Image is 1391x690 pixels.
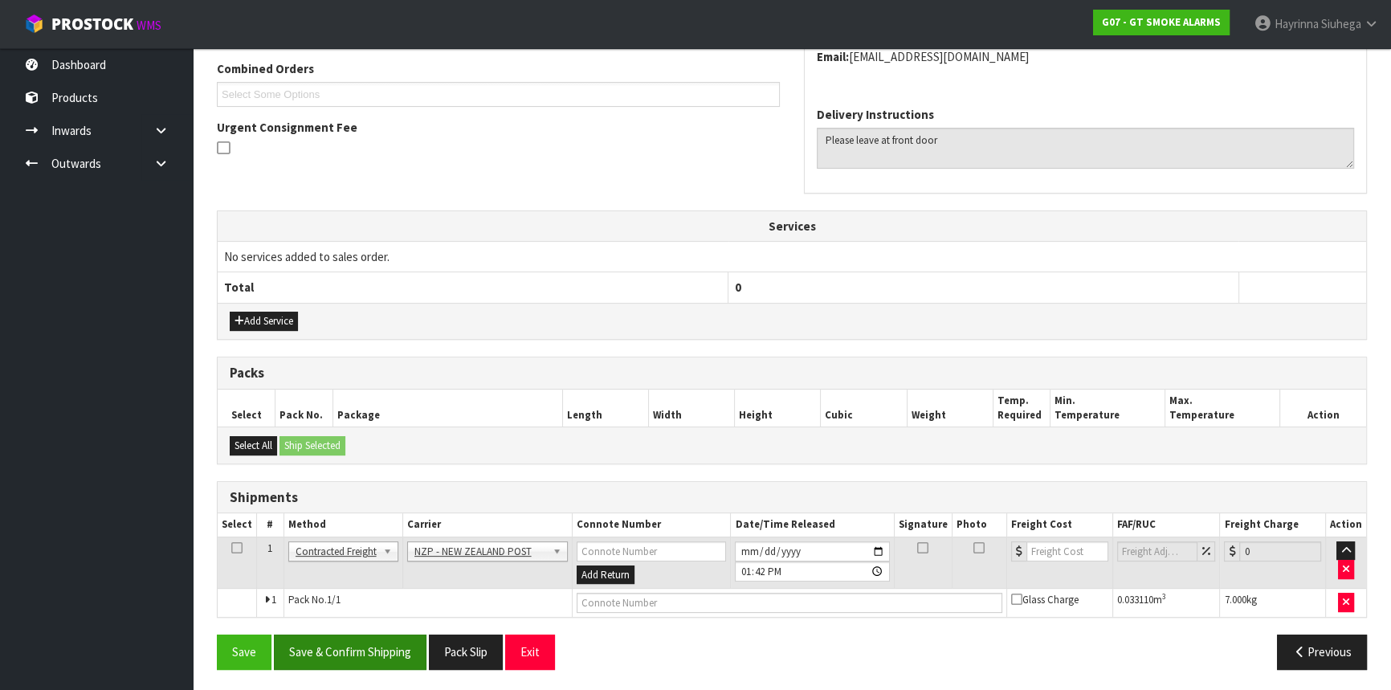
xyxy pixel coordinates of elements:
[230,436,277,455] button: Select All
[577,593,1002,613] input: Connote Number
[1007,513,1113,537] th: Freight Cost
[1011,593,1079,606] span: Glass Charge
[1275,16,1319,31] span: Hayrinna
[230,490,1354,505] h3: Shipments
[414,542,547,561] span: NZP - NEW ZEALAND POST
[274,635,426,669] button: Save & Confirm Shipping
[1321,16,1361,31] span: Siuhega
[284,589,573,618] td: Pack No.
[1093,10,1230,35] a: G07 - GT SMOKE ALARMS
[230,312,298,331] button: Add Service
[817,49,849,64] strong: email
[218,390,275,427] th: Select
[505,635,555,669] button: Exit
[894,513,952,537] th: Signature
[735,280,741,295] span: 0
[332,390,562,427] th: Package
[952,513,1007,537] th: Photo
[218,513,257,537] th: Select
[275,390,333,427] th: Pack No.
[1277,635,1367,669] button: Previous
[821,390,907,427] th: Cubic
[817,48,1354,65] address: [EMAIL_ADDRESS][DOMAIN_NAME]
[1220,589,1326,618] td: kg
[51,14,133,35] span: ProStock
[573,513,731,537] th: Connote Number
[137,18,161,33] small: WMS
[429,635,503,669] button: Pack Slip
[907,390,993,427] th: Weight
[218,272,728,303] th: Total
[1325,513,1366,537] th: Action
[218,211,1366,242] th: Services
[817,106,934,123] label: Delivery Instructions
[267,541,272,555] span: 1
[1117,541,1198,561] input: Freight Adjustment
[1280,390,1366,427] th: Action
[1112,589,1220,618] td: m
[279,436,345,455] button: Ship Selected
[1050,390,1165,427] th: Min. Temperature
[1112,513,1220,537] th: FAF/RUC
[217,60,314,77] label: Combined Orders
[562,390,648,427] th: Length
[1224,593,1246,606] span: 7.000
[1117,593,1153,606] span: 0.033110
[1162,591,1166,602] sup: 3
[731,513,894,537] th: Date/Time Released
[284,513,402,537] th: Method
[1165,390,1280,427] th: Max. Temperature
[1239,541,1321,561] input: Freight Charge
[648,390,734,427] th: Width
[230,365,1354,381] h3: Packs
[402,513,573,537] th: Carrier
[217,119,357,136] label: Urgent Consignment Fee
[577,565,634,585] button: Add Return
[24,14,44,34] img: cube-alt.png
[217,635,271,669] button: Save
[257,513,284,537] th: #
[577,541,726,561] input: Connote Number
[1220,513,1326,537] th: Freight Charge
[993,390,1050,427] th: Temp. Required
[1102,15,1221,29] strong: G07 - GT SMOKE ALARMS
[218,241,1366,272] td: No services added to sales order.
[271,593,276,606] span: 1
[735,390,821,427] th: Height
[1026,541,1108,561] input: Freight Cost
[296,542,377,561] span: Contracted Freight
[327,593,341,606] span: 1/1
